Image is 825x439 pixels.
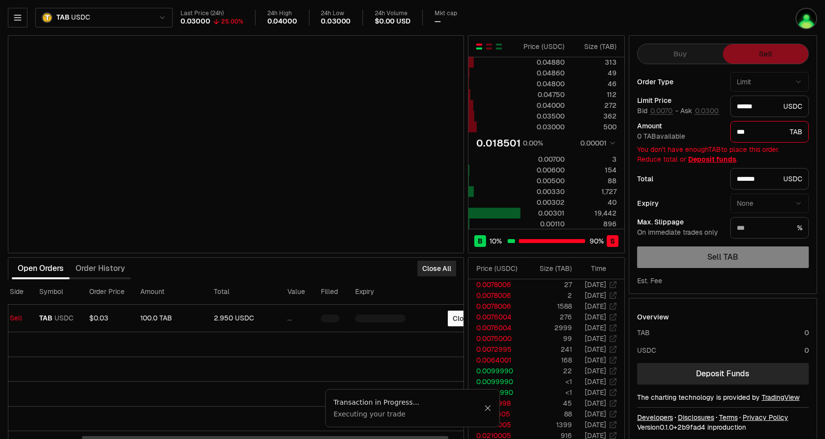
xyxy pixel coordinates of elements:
a: Disclosures [678,413,714,422]
div: ... [287,314,305,323]
button: 0.00001 [577,137,617,149]
button: Show Buy Orders Only [495,43,503,50]
td: 0.0099990 [468,387,525,398]
a: Terms [719,413,738,422]
div: 0.00600 [521,165,565,175]
span: TAB [39,314,52,323]
span: 2b9fad4ac1a5dc340d772b00a7a278206ef9879d [677,423,705,432]
button: Show Sell Orders Only [485,43,493,50]
div: Size ( TAB ) [533,264,572,273]
div: Total [637,175,722,182]
td: 1399 [525,419,572,430]
div: 24h Low [321,10,351,17]
span: 90 % [590,236,604,246]
time: [DATE] [585,399,606,408]
div: Overview [637,312,669,322]
td: 0.0072995 [468,344,525,355]
td: 1588 [525,301,572,312]
div: 0.04880 [521,57,565,67]
button: Order History [70,259,131,278]
div: 0.04000 [267,17,297,26]
div: 46 [573,79,617,89]
td: 168 [525,355,572,366]
div: TAB [637,328,650,338]
th: Value [280,279,313,305]
span: B [478,236,483,246]
a: Developers [637,413,673,422]
td: 45 [525,398,572,409]
time: [DATE] [585,377,606,386]
td: 99 [525,333,572,344]
time: [DATE] [585,410,606,418]
div: 500 [573,122,617,132]
td: 2999 [525,322,572,333]
div: Max. Slippage [637,219,722,225]
th: Expiry [347,279,413,305]
span: $0.03 [89,314,108,322]
div: 0 [804,345,809,355]
img: TAB Logo [43,13,52,22]
div: USDC [730,96,809,117]
button: Show Buy and Sell Orders [475,43,483,50]
td: 27 [525,279,572,290]
div: 0.04000 [521,100,565,110]
td: 241 [525,344,572,355]
div: 112 [573,90,617,99]
time: [DATE] [585,388,606,397]
div: 0.04750 [521,90,565,99]
div: 0 [804,328,809,338]
div: 0.00330 [521,187,565,196]
time: [DATE] [585,366,606,375]
div: Time [580,264,606,273]
time: [DATE] [585,420,606,429]
img: 123 [797,9,816,28]
time: [DATE] [585,302,606,311]
td: 276 [525,312,572,322]
div: $0.00 USD [375,17,410,26]
td: 2 [525,290,572,301]
div: 25.00% [221,18,243,25]
div: 0.03000 [321,17,351,26]
button: Open Orders [12,259,70,278]
button: Close [484,404,491,412]
td: 0.0078006 [468,290,525,301]
div: 313 [573,57,617,67]
div: Amount [637,122,722,129]
div: 40 [573,197,617,207]
button: Close All [417,261,456,276]
span: USDC [54,314,74,323]
div: 362 [573,111,617,121]
div: 19,442 [573,208,617,218]
td: 0.0099990 [468,376,525,387]
a: Privacy Policy [743,413,788,422]
td: 0.0064001 [468,355,525,366]
div: Transaction in Progress... [334,397,484,407]
div: Limit Price [637,97,722,104]
span: TAB [56,13,69,22]
a: TradingView [762,393,799,402]
div: — [435,17,441,26]
div: 0.00110 [521,219,565,229]
span: Ask [680,107,720,116]
div: 272 [573,100,617,110]
td: 0.0099990 [468,366,525,376]
time: [DATE] [585,356,606,365]
td: 0.0076004 [468,312,525,322]
div: Sell [10,314,24,323]
div: 0.00700 [521,154,565,164]
div: Last Price (24h) [180,10,243,17]
div: 24h Volume [375,10,410,17]
td: <1 [525,376,572,387]
td: <1 [525,387,572,398]
div: 0.00500 [521,176,565,186]
time: [DATE] [585,334,606,343]
div: 0.03000 [180,17,210,26]
th: Amount [132,279,206,305]
a: Deposit Funds [637,363,809,385]
div: 154 [573,165,617,175]
div: Mkt cap [435,10,457,17]
div: 24h High [267,10,297,17]
div: 49 [573,68,617,78]
div: On immediate trades only [637,228,722,237]
div: Version 0.1.0 + in production [637,422,809,432]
